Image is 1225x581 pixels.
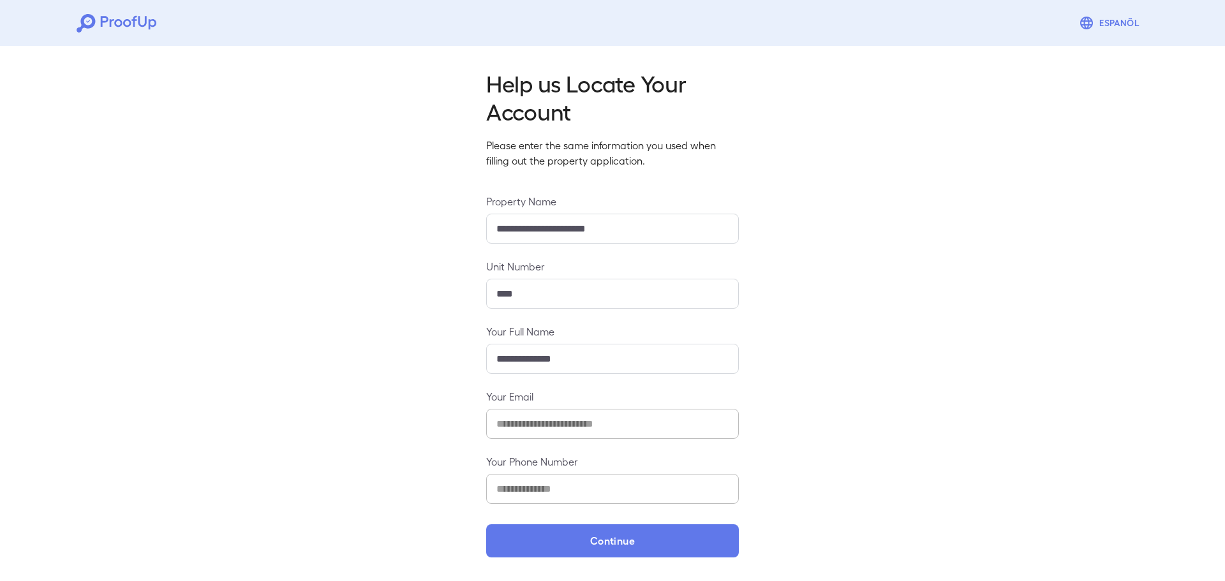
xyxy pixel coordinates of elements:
p: Please enter the same information you used when filling out the property application. [486,138,739,168]
label: Unit Number [486,259,739,274]
label: Your Email [486,389,739,404]
label: Your Phone Number [486,454,739,469]
h2: Help us Locate Your Account [486,69,739,125]
button: Continue [486,524,739,557]
label: Property Name [486,194,739,209]
button: Espanõl [1074,10,1148,36]
label: Your Full Name [486,324,739,339]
